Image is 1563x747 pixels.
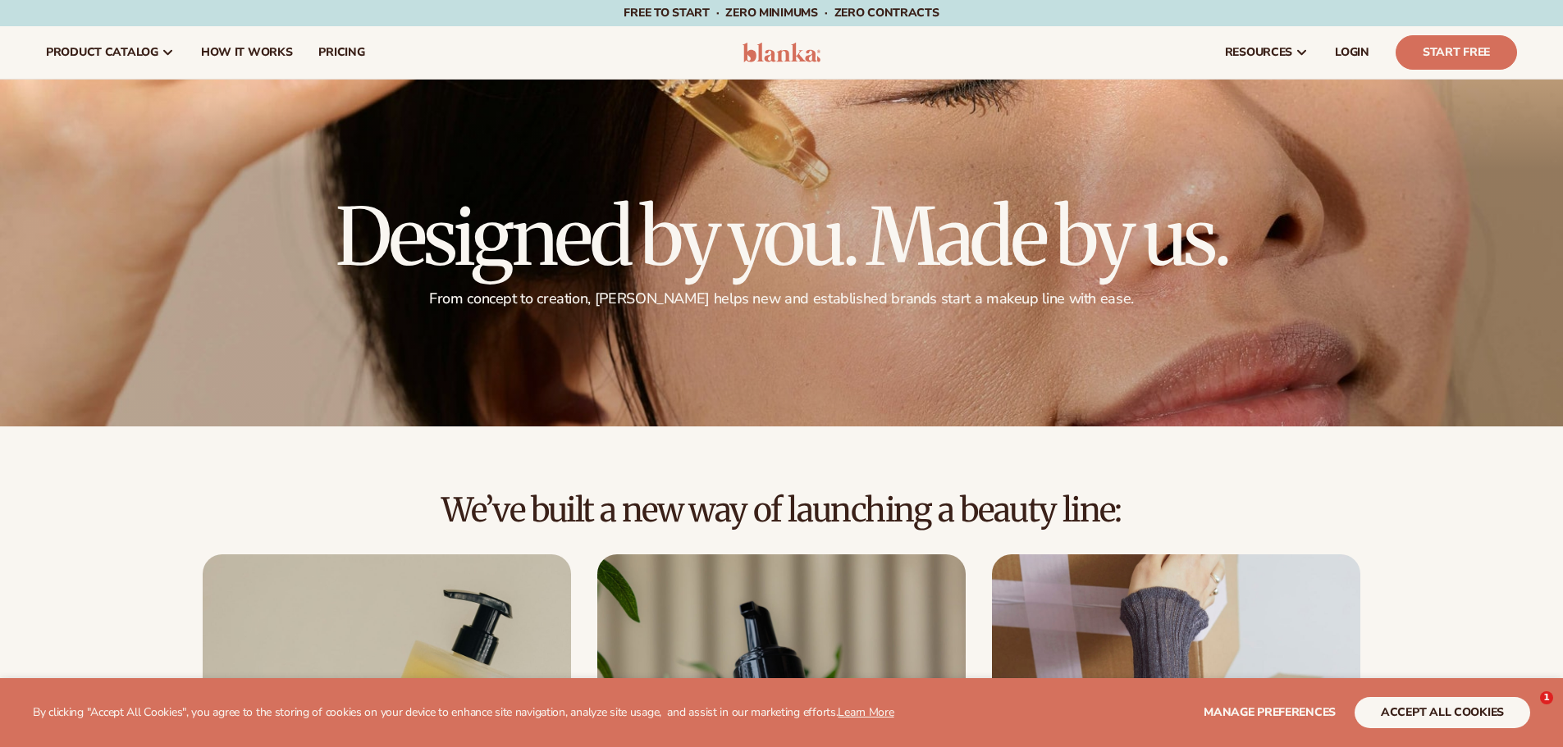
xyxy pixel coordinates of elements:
a: pricing [305,26,377,79]
p: From concept to creation, [PERSON_NAME] helps new and established brands start a makeup line with... [336,289,1228,308]
a: Learn More [838,704,893,720]
img: logo [743,43,820,62]
span: Manage preferences [1204,704,1336,720]
span: 1 [1540,691,1553,704]
button: Manage preferences [1204,697,1336,728]
span: How It Works [201,46,293,59]
a: resources [1212,26,1322,79]
span: resources [1225,46,1292,59]
p: By clicking "Accept All Cookies", you agree to the storing of cookies on your device to enhance s... [33,706,894,720]
button: accept all cookies [1355,697,1530,728]
a: product catalog [33,26,188,79]
iframe: Intercom live chat [1506,691,1546,731]
a: Start Free [1396,35,1517,70]
a: LOGIN [1322,26,1382,79]
h2: We’ve built a new way of launching a beauty line: [46,492,1517,528]
h1: Designed by you. Made by us. [336,198,1228,276]
a: How It Works [188,26,306,79]
span: Free to start · ZERO minimums · ZERO contracts [624,5,939,20]
span: LOGIN [1335,46,1369,59]
span: product catalog [46,46,158,59]
span: pricing [318,46,364,59]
